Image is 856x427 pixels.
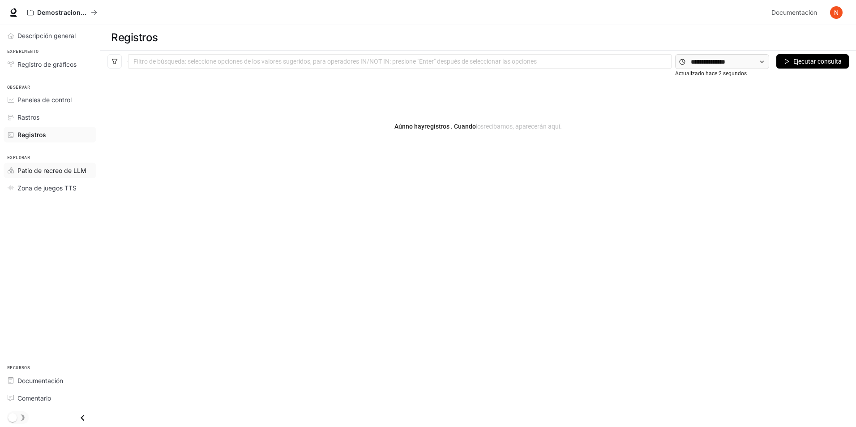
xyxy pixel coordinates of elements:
font: Paneles de control [17,96,72,104]
font: no hay [406,123,424,130]
font: Registros [111,31,158,44]
img: Avatar de usuario [830,6,843,19]
button: Cerrar cajón [73,409,93,427]
button: Avatar de usuario [827,4,845,22]
font: Documentación [17,377,63,384]
a: Descripción general [4,28,96,43]
font: recibamos [484,123,512,130]
font: los [476,123,484,130]
font: Registros [17,131,46,138]
font: Experimento [7,48,39,54]
a: Registros [4,127,96,142]
a: Documentación [4,373,96,388]
span: Alternar modo oscuro [8,412,17,422]
font: Descripción general [17,32,76,39]
button: Todos los espacios de trabajo [23,4,101,22]
font: Documentación [771,9,817,16]
font: Observar [7,84,30,90]
a: Comentario [4,390,96,406]
span: filtrar [111,58,118,65]
a: Registro de gráficos [4,56,96,72]
a: Patio de recreo de LLM [4,163,96,178]
font: Recursos [7,365,30,371]
font: Patio de recreo de LLM [17,167,86,174]
font: Zona de juegos TTS [17,184,77,192]
font: Comentario [17,394,51,402]
font: Aún [394,123,406,130]
font: Explorar [7,155,30,160]
button: Ejecutar consulta [776,54,849,69]
a: Zona de juegos TTS [4,180,96,196]
font: Ejecutar consulta [793,58,842,65]
font: Demostraciones de IA en el mundo [37,9,146,16]
a: Documentación [768,4,824,22]
font: Registro de gráficos [17,60,77,68]
font: , aparecerán aquí. [513,123,562,130]
font: Rastros [17,113,39,121]
font: registros . Cuando [424,123,476,130]
a: Paneles de control [4,92,96,108]
button: filtrar [107,54,122,69]
a: Rastros [4,109,96,125]
font: Actualizado hace 2 segundos [675,70,747,77]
